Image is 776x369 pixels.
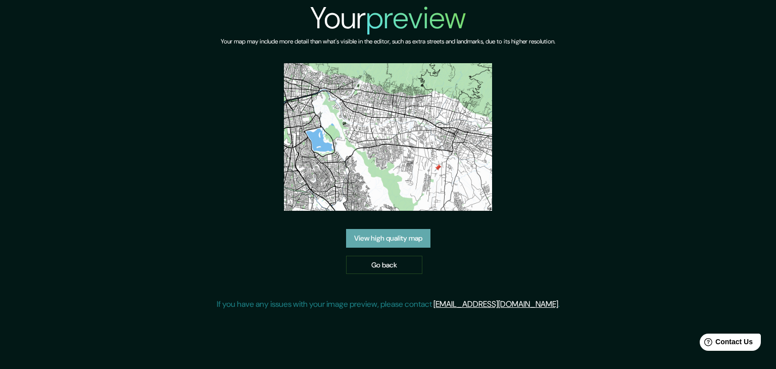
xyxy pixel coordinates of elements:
h6: Your map may include more detail than what's visible in the editor, such as extra streets and lan... [221,36,555,47]
p: If you have any issues with your image preview, please contact . [217,298,560,310]
img: created-map-preview [284,63,492,211]
a: View high quality map [346,229,430,248]
a: [EMAIL_ADDRESS][DOMAIN_NAME] [433,299,558,309]
a: Go back [346,256,422,274]
iframe: Help widget launcher [686,330,765,358]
